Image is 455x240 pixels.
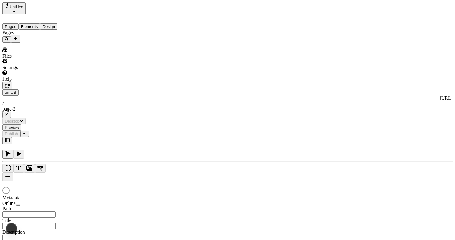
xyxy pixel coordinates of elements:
button: Pages [2,23,19,30]
span: Publish [5,132,18,136]
div: page-2 [2,106,453,112]
span: Path [2,206,11,211]
span: Preview [5,125,19,130]
button: Preview [2,124,21,131]
button: Add new [11,35,20,43]
button: Design [40,23,57,30]
button: Open locale picker [2,89,19,96]
button: Image [24,164,35,173]
button: Button [35,164,46,173]
div: Settings [2,65,75,70]
button: Text [13,164,24,173]
div: [URL] [2,96,453,101]
button: Publish [2,131,20,137]
span: Desktop [5,119,20,123]
span: Description [2,229,25,235]
button: Elements [19,23,40,30]
div: Help [2,76,75,82]
span: Title [2,218,11,223]
div: Pages [2,30,75,35]
div: Metadata [2,195,75,201]
button: Box [2,164,13,173]
div: / [2,101,453,106]
span: en-US [5,90,16,95]
span: Untitled [10,5,23,9]
button: Desktop [2,118,26,124]
button: Select site [2,2,26,14]
span: Online [2,201,16,206]
div: Files [2,53,75,59]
